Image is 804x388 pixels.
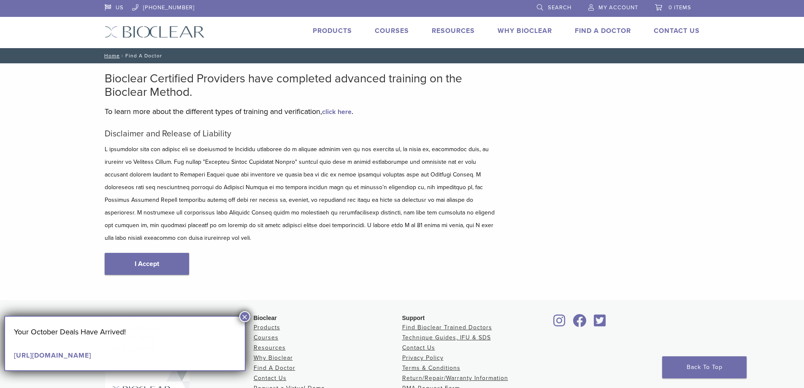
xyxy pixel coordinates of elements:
a: Find A Doctor [575,27,631,35]
a: I Accept [105,253,189,275]
a: [URL][DOMAIN_NAME] [14,351,91,360]
a: click here [322,108,352,116]
a: Contact Us [254,374,287,382]
p: Your October Deals Have Arrived! [14,326,236,338]
a: Courses [375,27,409,35]
h5: Disclaimer and Release of Liability [105,129,497,139]
h2: Bioclear Certified Providers have completed advanced training on the Bioclear Method. [105,72,497,99]
a: Back To Top [662,356,747,378]
a: Products [313,27,352,35]
a: Terms & Conditions [402,364,460,372]
a: Technique Guides, IFU & SDS [402,334,491,341]
a: Resources [254,344,286,351]
span: My Account [598,4,638,11]
p: L ipsumdolor sita con adipisc eli se doeiusmod te Incididu utlaboree do m aliquae adminim ven qu ... [105,143,497,244]
a: Find A Doctor [254,364,295,372]
a: Bioclear [570,319,590,328]
span: 0 items [669,4,691,11]
strong: Bioclear Matrix Systems [105,315,171,322]
a: Home [102,53,120,59]
a: Why Bioclear [498,27,552,35]
a: Why Bioclear [254,354,293,361]
span: Support [402,315,425,321]
span: / [120,54,125,58]
a: Contact Us [402,344,435,351]
a: Products [254,324,280,331]
p: [STREET_ADDRESS] Tacoma, WA 98409 [PHONE_NUMBER] [105,314,254,354]
img: Bioclear [105,26,205,38]
p: To learn more about the different types of training and verification, . [105,105,497,118]
a: Bioclear [551,319,568,328]
button: Close [239,311,250,322]
a: Find Bioclear Trained Doctors [402,324,492,331]
nav: Find A Doctor [98,48,706,63]
a: Return/Repair/Warranty Information [402,374,508,382]
a: Courses [254,334,279,341]
a: Bioclear [591,319,609,328]
span: Search [548,4,571,11]
a: Privacy Policy [402,354,444,361]
span: Bioclear [254,315,277,321]
a: Contact Us [654,27,700,35]
a: Resources [432,27,475,35]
